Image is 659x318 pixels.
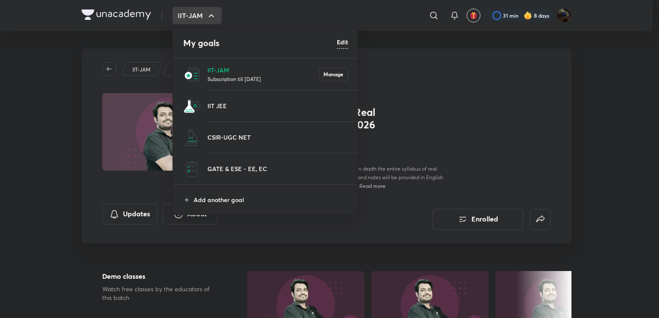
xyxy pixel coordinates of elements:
[183,66,201,83] img: IIT-JAM
[207,164,348,173] p: GATE & ESE - EE, EC
[183,160,201,178] img: GATE & ESE - EE, EC
[337,37,348,47] h6: Edit
[207,65,319,75] p: IIT-JAM
[183,97,201,115] img: IIT JEE
[207,101,348,110] p: IIT JEE
[207,75,319,83] p: Subscription till [DATE]
[183,129,201,146] img: CSIR-UGC NET
[194,195,348,204] p: Add another goal
[319,68,348,81] button: Manage
[207,133,348,142] p: CSIR-UGC NET
[183,37,337,50] h4: My goals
